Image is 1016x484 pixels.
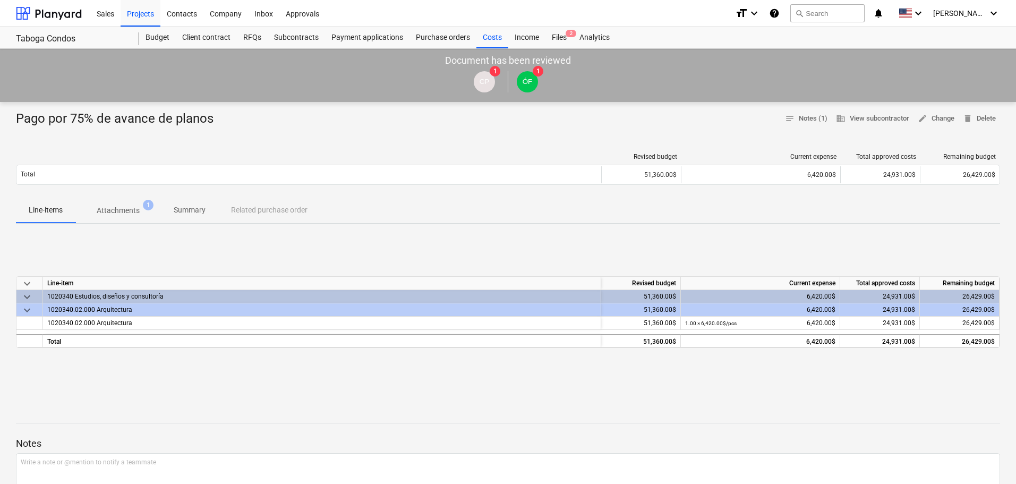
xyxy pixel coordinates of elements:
[523,78,533,86] span: ÓF
[840,303,920,317] div: 24,931.00$
[873,7,884,20] i: notifications
[174,205,206,216] p: Summary
[795,9,804,18] span: search
[933,9,986,18] span: [PERSON_NAME]
[21,277,33,290] span: keyboard_arrow_down
[686,171,836,179] div: 6,420.00$
[685,320,737,326] small: 1.00 × 6,420.00$ / pcs
[735,7,748,20] i: format_size
[268,27,325,48] a: Subcontracts
[845,153,916,160] div: Total approved costs
[16,111,222,128] div: Pago por 75% de avance de planos
[685,317,835,330] div: 6,420.00$
[918,113,954,125] span: Change
[566,30,576,37] span: 2
[781,111,832,127] button: Notes (1)
[685,303,835,317] div: 6,420.00$
[47,290,596,303] div: 1020340 Estudios, diseños y consultoría
[97,205,140,216] p: Attachments
[517,71,538,92] div: Óscar Francés
[237,27,268,48] a: RFQs
[545,27,573,48] div: Files
[686,153,836,160] div: Current expense
[490,66,500,77] span: 1
[920,277,1000,290] div: Remaining budget
[43,277,601,290] div: Line-item
[533,66,543,77] span: 1
[43,334,601,347] div: Total
[445,54,571,67] p: Document has been reviewed
[748,7,761,20] i: keyboard_arrow_down
[840,334,920,347] div: 24,931.00$
[681,277,840,290] div: Current expense
[143,200,153,210] span: 1
[508,27,545,48] a: Income
[685,290,835,303] div: 6,420.00$
[836,114,846,123] span: business
[545,27,573,48] a: Files2
[601,166,681,183] div: 51,360.00$
[601,277,681,290] div: Revised budget
[606,153,677,160] div: Revised budget
[769,7,780,20] i: Knowledge base
[840,277,920,290] div: Total approved costs
[474,71,495,92] div: Claudia Perez
[963,114,972,123] span: delete
[476,27,508,48] a: Costs
[685,335,835,349] div: 6,420.00$
[925,153,996,160] div: Remaining budget
[963,113,996,125] span: Delete
[918,114,927,123] span: edit
[601,303,681,317] div: 51,360.00$
[139,27,176,48] a: Budget
[47,319,132,327] span: 1020340.02.000 Arquitectura
[785,114,795,123] span: notes
[920,290,1000,303] div: 26,429.00$
[409,27,476,48] a: Purchase orders
[601,317,681,330] div: 51,360.00$
[47,303,596,316] div: 1020340.02.000 Arquitectura
[987,7,1000,20] i: keyboard_arrow_down
[963,171,995,179] span: 26,429.00$
[785,113,827,125] span: Notes (1)
[913,111,959,127] button: Change
[836,113,909,125] span: View subcontractor
[29,205,63,216] p: Line-items
[16,33,126,45] div: Taboga Condos
[601,290,681,303] div: 51,360.00$
[840,290,920,303] div: 24,931.00$
[21,170,35,179] p: Total
[790,4,865,22] button: Search
[962,319,995,327] span: 26,429.00$
[883,319,915,327] span: 24,931.00$
[601,334,681,347] div: 51,360.00$
[325,27,409,48] a: Payment applications
[16,437,1000,450] p: Notes
[959,111,1000,127] button: Delete
[920,334,1000,347] div: 26,429.00$
[21,304,33,317] span: keyboard_arrow_down
[176,27,237,48] a: Client contract
[21,291,33,303] span: keyboard_arrow_down
[840,166,920,183] div: 24,931.00$
[963,433,1016,484] iframe: Chat Widget
[573,27,616,48] a: Analytics
[480,78,490,86] span: CP
[912,7,925,20] i: keyboard_arrow_down
[832,111,913,127] button: View subcontractor
[920,303,1000,317] div: 26,429.00$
